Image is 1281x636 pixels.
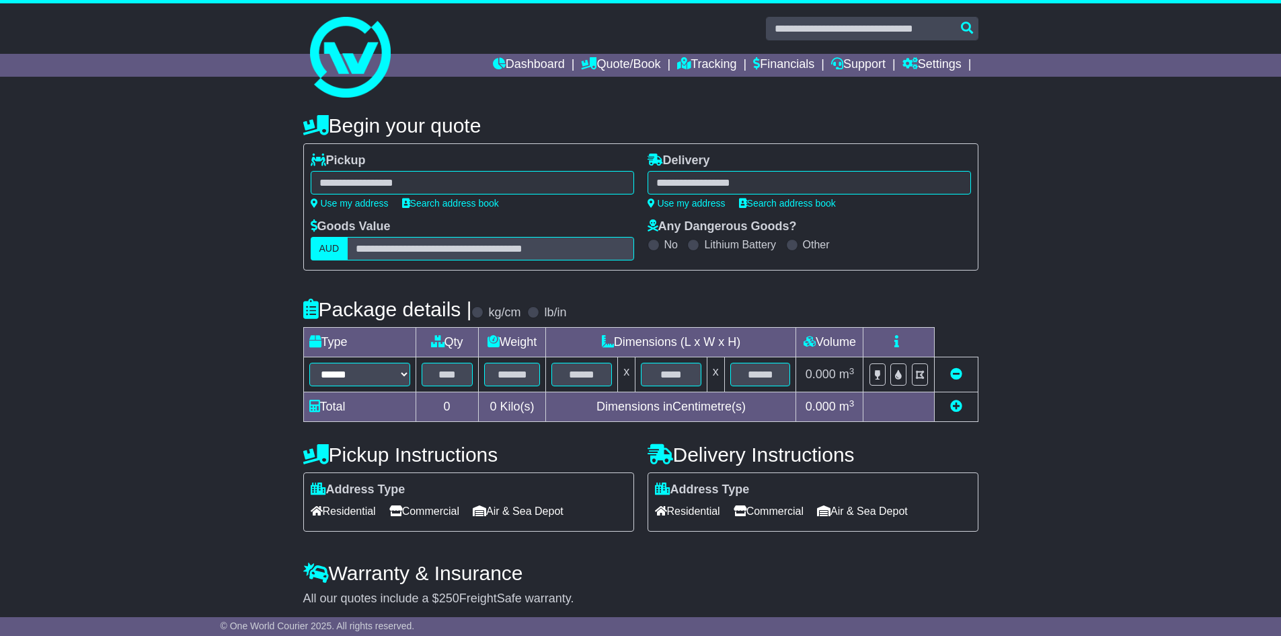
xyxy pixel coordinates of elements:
h4: Package details | [303,298,472,320]
a: Remove this item [950,367,962,381]
td: Weight [478,328,546,357]
a: Search address book [739,198,836,209]
label: Goods Value [311,219,391,234]
span: Residential [311,501,376,522]
span: 250 [439,592,459,605]
a: Quote/Book [581,54,660,77]
h4: Warranty & Insurance [303,562,978,584]
a: Tracking [677,54,736,77]
td: Total [303,392,416,422]
label: lb/in [544,306,566,320]
span: 0 [490,400,496,413]
td: Qty [416,328,478,357]
label: Any Dangerous Goods? [648,219,797,234]
label: kg/cm [488,306,520,320]
label: Pickup [311,153,366,168]
a: Add new item [950,400,962,413]
span: Residential [655,501,720,522]
span: Air & Sea Depot [473,501,564,522]
a: Financials [753,54,814,77]
label: AUD [311,237,348,260]
td: Dimensions in Centimetre(s) [546,392,796,422]
td: Dimensions (L x W x H) [546,328,796,357]
a: Use my address [648,198,726,209]
h4: Pickup Instructions [303,444,634,466]
a: Search address book [402,198,499,209]
a: Use my address [311,198,389,209]
label: Delivery [648,153,710,168]
a: Settings [902,54,962,77]
label: Address Type [655,483,750,497]
label: No [664,238,678,251]
a: Dashboard [493,54,565,77]
label: Lithium Battery [704,238,776,251]
td: x [707,357,724,392]
span: 0.000 [806,367,836,381]
td: 0 [416,392,478,422]
a: Support [831,54,886,77]
span: Commercial [734,501,804,522]
td: Volume [796,328,863,357]
div: All our quotes include a $ FreightSafe warranty. [303,592,978,606]
td: Kilo(s) [478,392,546,422]
h4: Delivery Instructions [648,444,978,466]
sup: 3 [849,366,855,376]
span: © One World Courier 2025. All rights reserved. [221,621,415,631]
span: m [839,400,855,413]
h4: Begin your quote [303,114,978,137]
span: Air & Sea Depot [817,501,908,522]
span: m [839,367,855,381]
td: Type [303,328,416,357]
span: 0.000 [806,400,836,413]
label: Address Type [311,483,405,497]
td: x [618,357,635,392]
span: Commercial [389,501,459,522]
sup: 3 [849,398,855,409]
label: Other [803,238,830,251]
